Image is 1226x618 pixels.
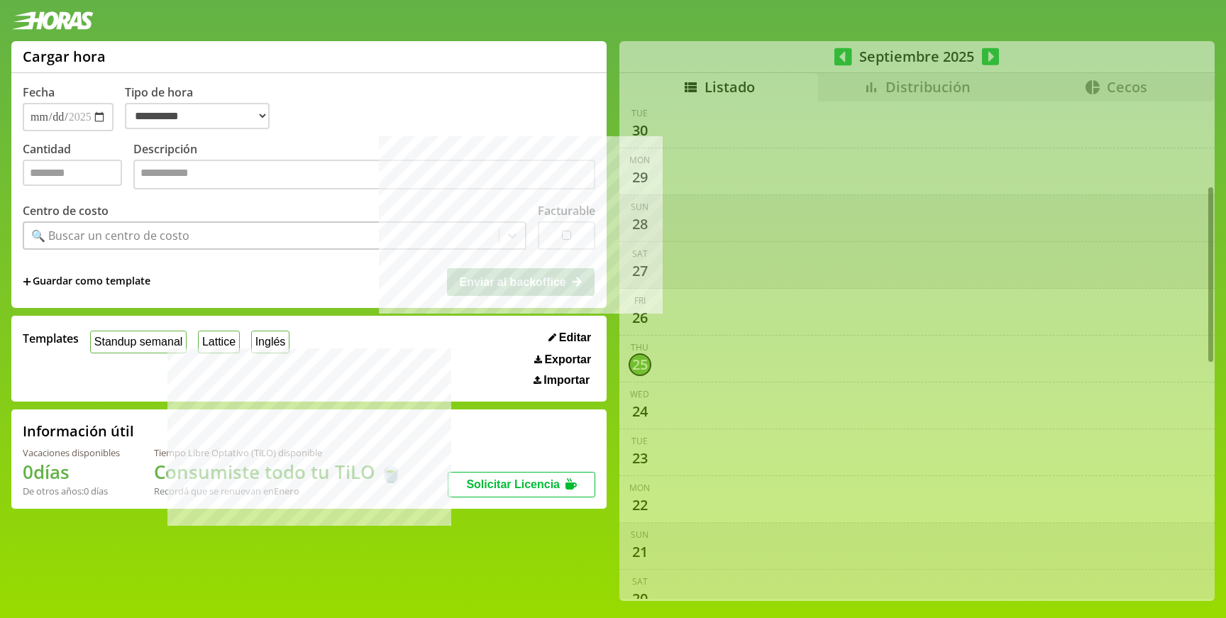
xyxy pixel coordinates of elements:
button: Standup semanal [90,331,187,353]
h2: Información útil [23,421,134,441]
button: Exportar [530,353,595,367]
span: Templates [23,331,79,346]
h1: Cargar hora [23,47,106,66]
h1: 0 días [23,459,120,485]
label: Centro de costo [23,203,109,219]
span: Editar [559,331,591,344]
span: Solicitar Licencia [466,478,560,490]
label: Cantidad [23,141,133,193]
div: Recordá que se renuevan en [154,485,402,497]
span: + [23,274,31,289]
label: Facturable [538,203,595,219]
span: +Guardar como template [23,274,150,289]
span: Exportar [544,353,591,366]
div: 🔍 Buscar un centro de costo [31,228,189,243]
input: Cantidad [23,160,122,186]
span: Importar [543,374,590,387]
img: logotipo [11,11,94,30]
select: Tipo de hora [125,103,270,129]
b: Enero [274,485,299,497]
label: Fecha [23,84,55,100]
h1: Consumiste todo tu TiLO 🍵 [154,459,402,485]
button: Editar [544,331,595,345]
label: Tipo de hora [125,84,281,131]
div: Tiempo Libre Optativo (TiLO) disponible [154,446,402,459]
div: Vacaciones disponibles [23,446,120,459]
textarea: Descripción [133,160,595,189]
label: Descripción [133,141,595,193]
div: De otros años: 0 días [23,485,120,497]
button: Lattice [198,331,240,353]
button: Inglés [251,331,289,353]
button: Solicitar Licencia [448,472,595,497]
